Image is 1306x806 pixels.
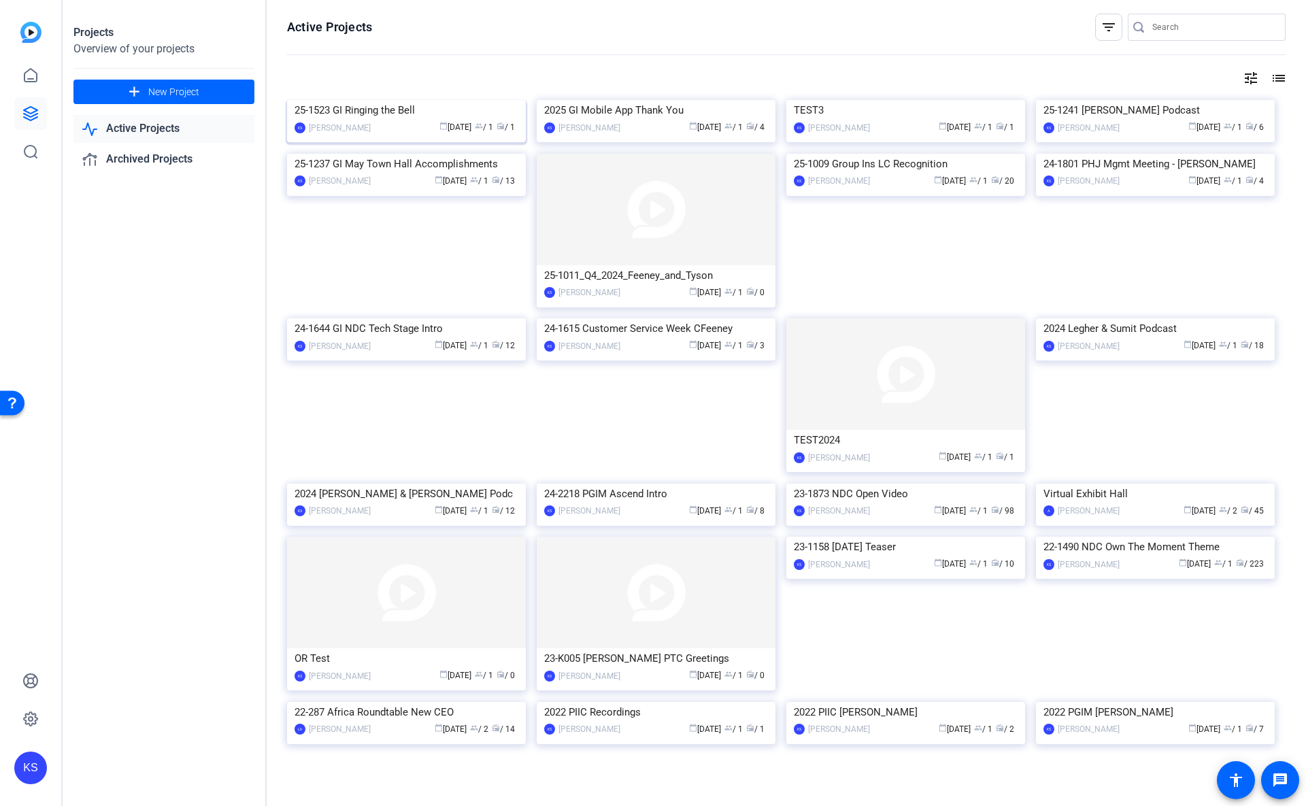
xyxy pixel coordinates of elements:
[1214,559,1233,569] span: / 1
[991,505,999,514] span: radio
[689,341,721,350] span: [DATE]
[1043,484,1267,504] div: Virtual Exhibit Hall
[689,724,721,734] span: [DATE]
[1188,724,1220,734] span: [DATE]
[309,174,371,188] div: [PERSON_NAME]
[1184,506,1216,516] span: [DATE]
[73,24,254,41] div: Projects
[1245,724,1254,732] span: radio
[991,175,999,184] span: radio
[73,80,254,104] button: New Project
[1224,176,1242,186] span: / 1
[1224,724,1232,732] span: group
[544,724,555,735] div: KS
[746,122,754,130] span: radio
[996,724,1014,734] span: / 2
[544,671,555,682] div: KS
[295,648,518,669] div: OR Test
[287,19,372,35] h1: Active Projects
[996,122,1014,132] span: / 1
[497,122,505,130] span: radio
[939,452,947,460] span: calendar_today
[1241,341,1264,350] span: / 18
[73,41,254,57] div: Overview of your projects
[1058,339,1120,353] div: [PERSON_NAME]
[73,115,254,143] a: Active Projects
[1188,724,1196,732] span: calendar_today
[435,506,467,516] span: [DATE]
[724,724,743,734] span: / 1
[544,122,555,133] div: KS
[969,175,977,184] span: group
[1228,772,1244,788] mat-icon: accessibility
[934,176,966,186] span: [DATE]
[1043,537,1267,557] div: 22-1490 NDC Own The Moment Theme
[1245,122,1254,130] span: radio
[724,340,733,348] span: group
[991,506,1014,516] span: / 98
[969,559,988,569] span: / 1
[689,670,697,678] span: calendar_today
[991,558,999,567] span: radio
[746,505,754,514] span: radio
[1043,724,1054,735] div: KS
[492,724,515,734] span: / 14
[794,724,805,735] div: KS
[544,484,768,504] div: 24-2218 PGIM Ascend Intro
[724,341,743,350] span: / 1
[544,318,768,339] div: 24-1615 Customer Service Week CFeeney
[746,287,754,295] span: radio
[974,122,992,132] span: / 1
[1043,175,1054,186] div: KS
[996,452,1004,460] span: radio
[295,505,305,516] div: KS
[1219,341,1237,350] span: / 1
[746,506,765,516] span: / 8
[1043,341,1054,352] div: KS
[475,670,483,678] span: group
[746,341,765,350] span: / 3
[470,176,488,186] span: / 1
[746,122,765,132] span: / 4
[435,505,443,514] span: calendar_today
[934,506,966,516] span: [DATE]
[295,175,305,186] div: KS
[724,287,733,295] span: group
[1152,19,1275,35] input: Search
[724,671,743,680] span: / 1
[991,176,1014,186] span: / 20
[724,288,743,297] span: / 1
[295,100,518,120] div: 25-1523 GI Ringing the Bell
[794,430,1018,450] div: TEST2024
[934,558,942,567] span: calendar_today
[439,670,448,678] span: calendar_today
[470,341,488,350] span: / 1
[1179,558,1187,567] span: calendar_today
[808,558,870,571] div: [PERSON_NAME]
[1241,505,1249,514] span: radio
[295,484,518,504] div: 2024 [PERSON_NAME] & [PERSON_NAME] Podc
[1043,122,1054,133] div: KS
[435,724,467,734] span: [DATE]
[544,341,555,352] div: KS
[1224,175,1232,184] span: group
[794,452,805,463] div: KS
[544,100,768,120] div: 2025 GI Mobile App Thank You
[934,505,942,514] span: calendar_today
[939,452,971,462] span: [DATE]
[439,122,448,130] span: calendar_today
[558,669,620,683] div: [PERSON_NAME]
[1224,122,1242,132] span: / 1
[475,671,493,680] span: / 1
[808,451,870,465] div: [PERSON_NAME]
[794,537,1018,557] div: 23-1158 [DATE] Teaser
[1058,722,1120,736] div: [PERSON_NAME]
[148,85,199,99] span: New Project
[939,122,947,130] span: calendar_today
[794,702,1018,722] div: 2022 PIIC [PERSON_NAME]
[1236,559,1264,569] span: / 223
[1188,122,1196,130] span: calendar_today
[934,559,966,569] span: [DATE]
[544,265,768,286] div: 25-1011_Q4_2024_Feeney_and_Tyson
[746,724,754,732] span: radio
